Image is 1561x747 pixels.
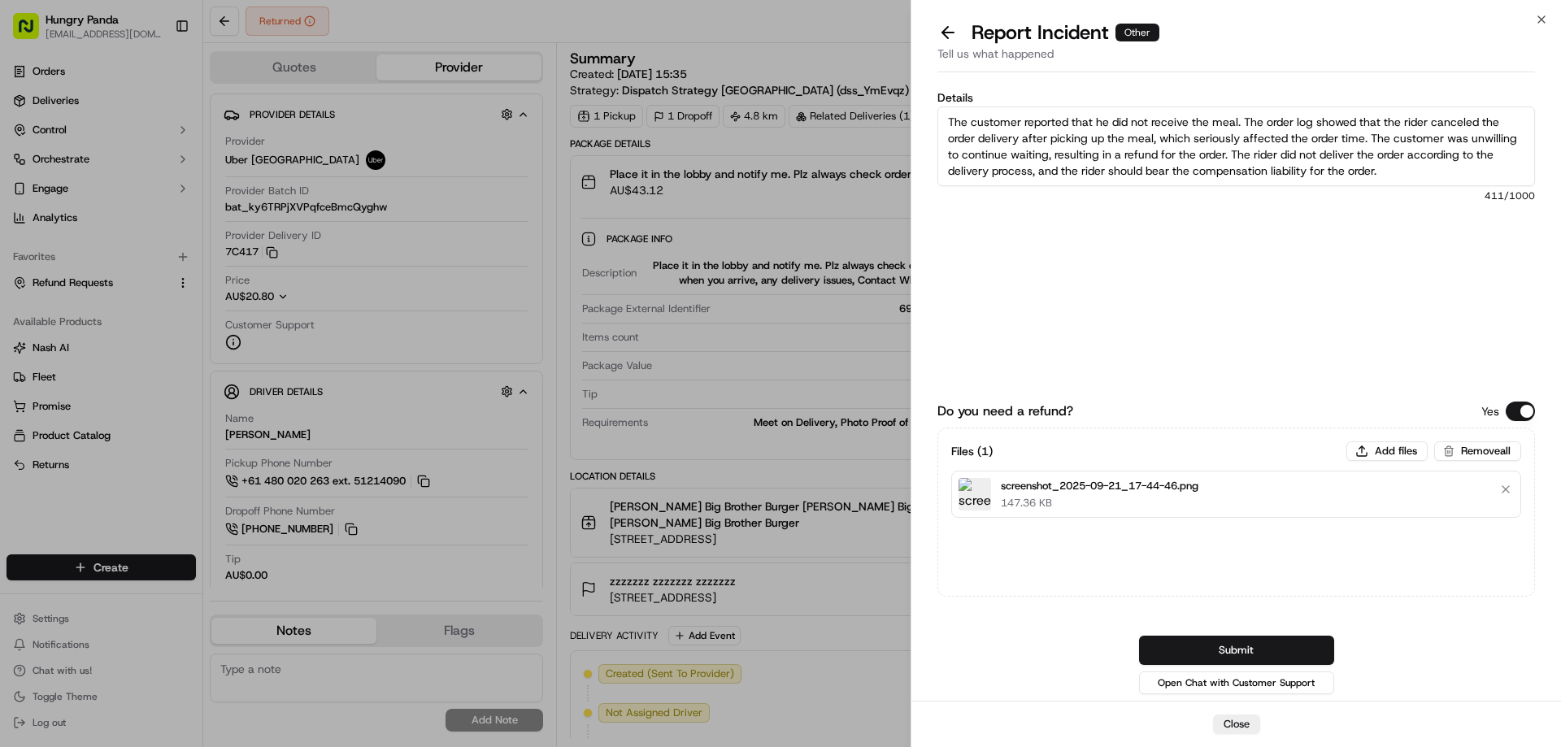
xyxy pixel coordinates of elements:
[162,403,197,415] span: Pylon
[252,208,296,228] button: See all
[1346,441,1428,461] button: Add files
[73,155,267,172] div: Start new chat
[33,363,124,380] span: Knowledge Base
[1481,403,1499,419] p: Yes
[1494,478,1517,501] button: Remove file
[937,189,1535,202] span: 411 /1000
[1001,478,1198,494] p: screenshot_2025-09-21_17-44-46.png
[73,172,224,185] div: We're available if you need us!
[16,211,109,224] div: Past conversations
[34,155,63,185] img: 8016278978528_b943e370aa5ada12b00a_72.png
[33,297,46,310] img: 1736555255976-a54dd68f-1ca7-489b-9aae-adbdc363a1c4
[115,402,197,415] a: Powered byPylon
[1001,496,1198,510] p: 147.36 KB
[63,252,101,265] span: 9月17日
[972,20,1159,46] p: Report Incident
[42,105,293,122] input: Got a question? Start typing here...
[1213,714,1260,734] button: Close
[10,357,131,386] a: 📗Knowledge Base
[16,16,49,49] img: Nash
[1139,671,1334,694] button: Open Chat with Customer Support
[937,46,1535,72] div: Tell us what happened
[1139,636,1334,665] button: Submit
[276,160,296,180] button: Start new chat
[16,155,46,185] img: 1736555255976-a54dd68f-1ca7-489b-9aae-adbdc363a1c4
[135,296,141,309] span: •
[1434,441,1521,461] button: Removeall
[951,443,993,459] h3: Files ( 1 )
[16,365,29,378] div: 📗
[937,92,1535,103] label: Details
[54,252,59,265] span: •
[137,365,150,378] div: 💻
[50,296,132,309] span: [PERSON_NAME]
[131,357,267,386] a: 💻API Documentation
[16,280,42,306] img: Asif Zaman Khan
[959,478,991,510] img: screenshot_2025-09-21_17-44-46.png
[144,296,182,309] span: 8月27日
[154,363,261,380] span: API Documentation
[1115,24,1159,41] div: Other
[16,65,296,91] p: Welcome 👋
[937,106,1535,186] textarea: The customer reported that he did not receive the meal. The order log showed that the rider cance...
[937,402,1073,421] label: Do you need a refund?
